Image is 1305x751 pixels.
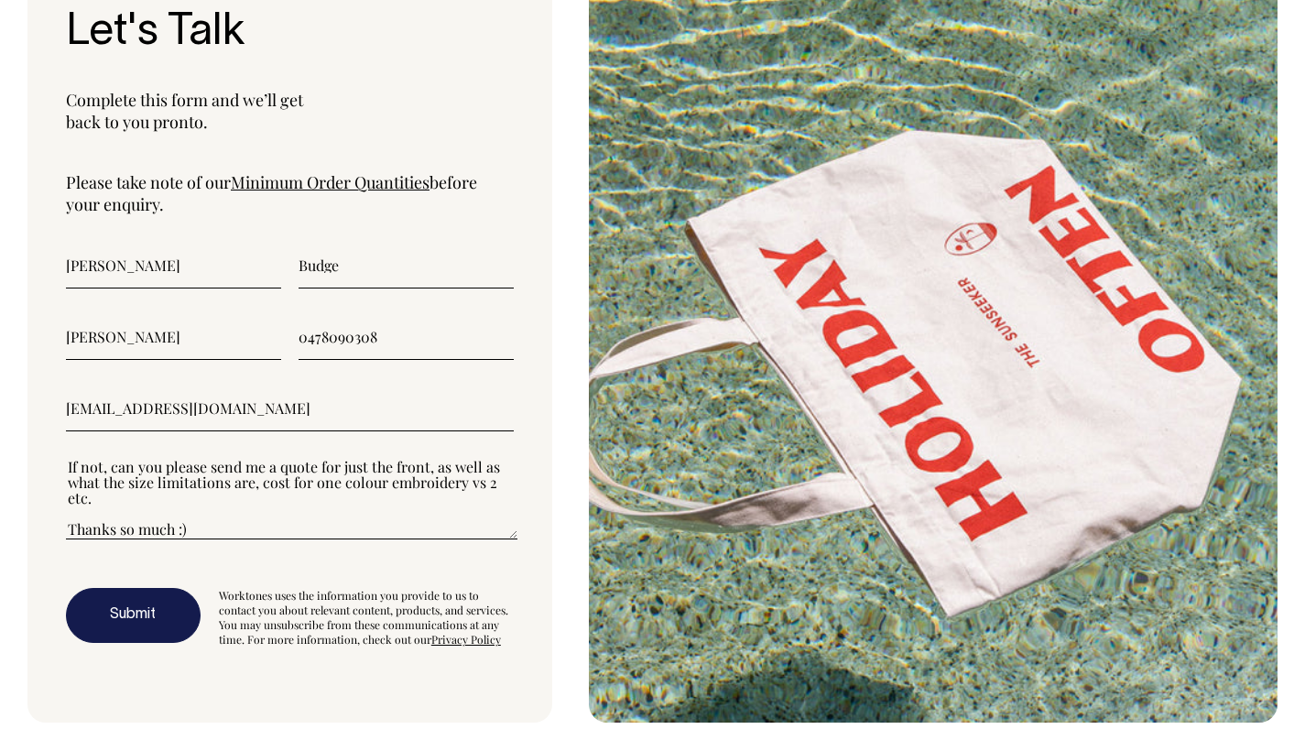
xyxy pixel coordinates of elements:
button: Submit [66,588,201,643]
input: First name (required) [66,243,281,288]
a: Minimum Order Quantities [231,171,430,193]
a: Privacy Policy [431,632,501,647]
input: Email (required) [66,386,514,431]
p: Complete this form and we’ll get back to you pronto. [66,89,514,133]
h3: Let's Talk [66,9,514,58]
input: Phone (required) [299,314,514,360]
div: Worktones uses the information you provide to us to contact you about relevant content, products,... [219,588,515,647]
input: Business name [66,314,281,360]
input: Last name (required) [299,243,514,288]
p: Please take note of our before your enquiry. [66,171,514,215]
